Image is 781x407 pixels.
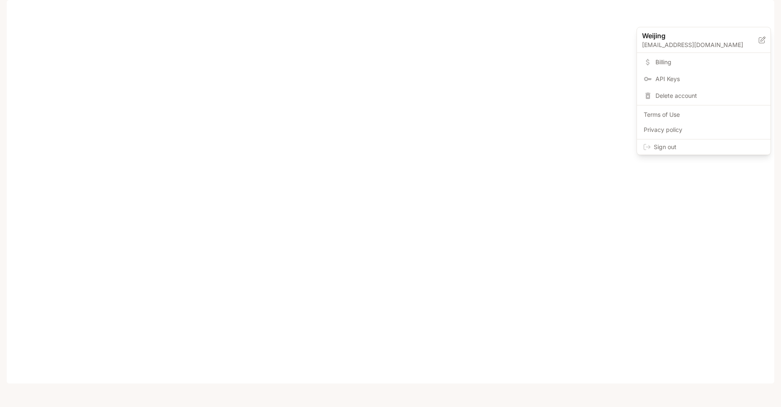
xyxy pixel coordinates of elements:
span: API Keys [655,75,764,83]
span: Sign out [654,143,764,151]
a: Billing [639,55,769,70]
div: Weijing[EMAIL_ADDRESS][DOMAIN_NAME] [637,27,771,53]
span: Delete account [655,92,764,100]
span: Terms of Use [644,110,764,119]
span: Privacy policy [644,126,764,134]
p: [EMAIL_ADDRESS][DOMAIN_NAME] [642,41,759,49]
div: Sign out [637,139,771,155]
span: Billing [655,58,764,66]
a: Terms of Use [639,107,769,122]
div: Delete account [639,88,769,103]
a: API Keys [639,71,769,87]
p: Weijing [642,31,745,41]
a: Privacy policy [639,122,769,137]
